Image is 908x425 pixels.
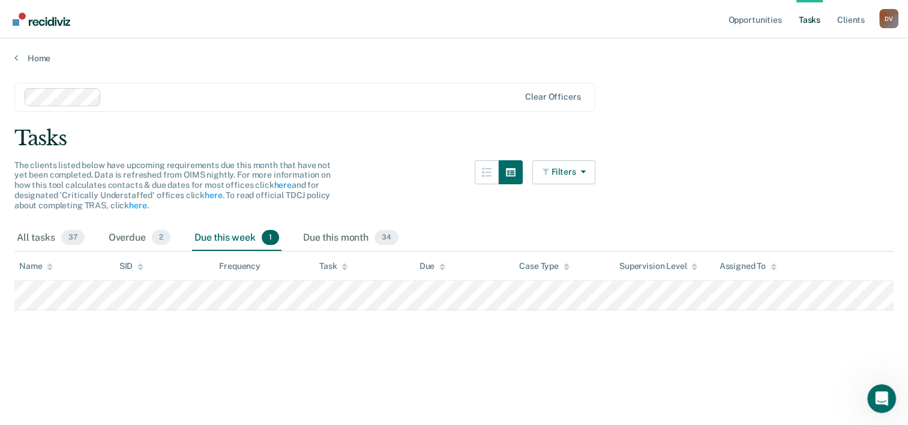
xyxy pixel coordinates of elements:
[106,225,173,252] div: Overdue2
[719,261,776,271] div: Assigned To
[19,261,53,271] div: Name
[274,180,291,190] a: here
[879,9,898,28] div: D V
[532,160,596,184] button: Filters
[129,200,146,210] a: here
[14,53,894,64] a: Home
[319,261,347,271] div: Task
[152,230,170,246] span: 2
[879,9,898,28] button: Profile dropdown button
[619,261,698,271] div: Supervision Level
[13,13,70,26] img: Recidiviz
[205,190,222,200] a: here
[301,225,401,252] div: Due this month34
[867,384,896,413] iframe: Intercom live chat
[219,261,260,271] div: Frequency
[192,225,281,252] div: Due this week1
[14,126,894,151] div: Tasks
[14,160,331,210] span: The clients listed below have upcoming requirements due this month that have not yet been complet...
[419,261,446,271] div: Due
[262,230,279,246] span: 1
[519,261,570,271] div: Case Type
[525,92,580,102] div: Clear officers
[61,230,85,246] span: 37
[119,261,144,271] div: SID
[14,225,87,252] div: All tasks37
[374,230,398,246] span: 34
